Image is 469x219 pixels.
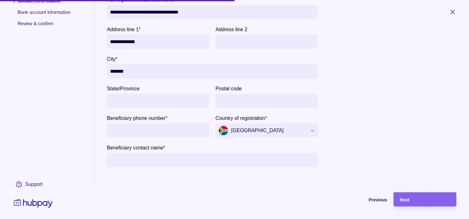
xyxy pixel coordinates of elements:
[13,178,54,191] a: Support
[219,35,315,49] input: Address line 2
[107,114,168,122] label: Beneficiary phone number
[107,25,141,33] label: Address line 1
[216,86,242,91] p: Postal code
[110,153,315,167] input: Beneficiary contact name
[107,115,166,121] p: Beneficiary phone number
[394,192,456,206] button: Next
[400,197,409,202] span: Next
[110,94,206,108] input: State/Province
[107,55,118,63] label: City
[107,86,140,91] p: State/Province
[107,56,116,62] p: City
[216,114,267,122] label: Country of registration
[110,123,206,138] input: Beneficiary phone number
[110,5,315,19] input: Full registered business name
[441,5,464,19] button: Close
[216,25,247,33] label: Address line 2
[324,192,387,206] button: Previous
[18,20,70,32] span: Review & confirm
[107,145,163,150] p: Beneficiary contact name
[110,35,206,49] input: Address line 1
[107,144,165,151] label: Beneficiary contact name
[216,27,247,32] p: Address line 2
[216,85,242,92] label: Postal code
[107,27,139,32] p: Address line 1
[369,197,387,202] span: Previous
[18,9,70,20] span: Bank account information
[110,64,315,78] input: City
[25,181,43,188] div: Support
[216,115,265,121] p: Country of registration
[219,94,315,108] input: Postal code
[107,85,140,92] label: State/Province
